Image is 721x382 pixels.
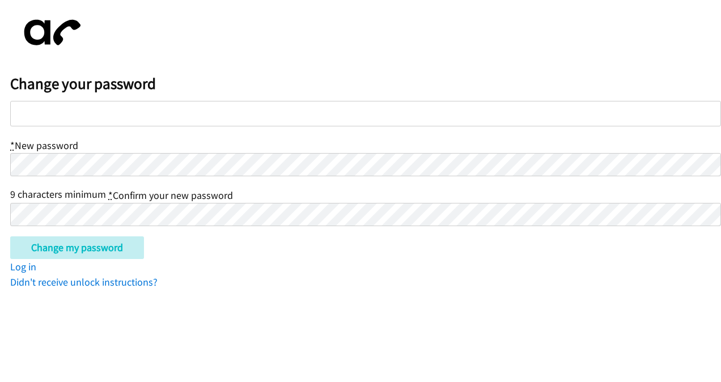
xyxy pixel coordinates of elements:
img: aphone-8a226864a2ddd6a5e75d1ebefc011f4aa8f32683c2d82f3fb0802fe031f96514.svg [10,10,90,55]
h2: Change your password [10,74,721,94]
a: Didn't receive unlock instructions? [10,275,158,288]
input: Change my password [10,236,144,259]
span: 9 characters minimum [10,188,106,201]
label: Confirm your new password [108,189,233,202]
label: New password [10,139,78,152]
abbr: required [10,139,15,152]
abbr: required [108,189,113,202]
a: Log in [10,260,36,273]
